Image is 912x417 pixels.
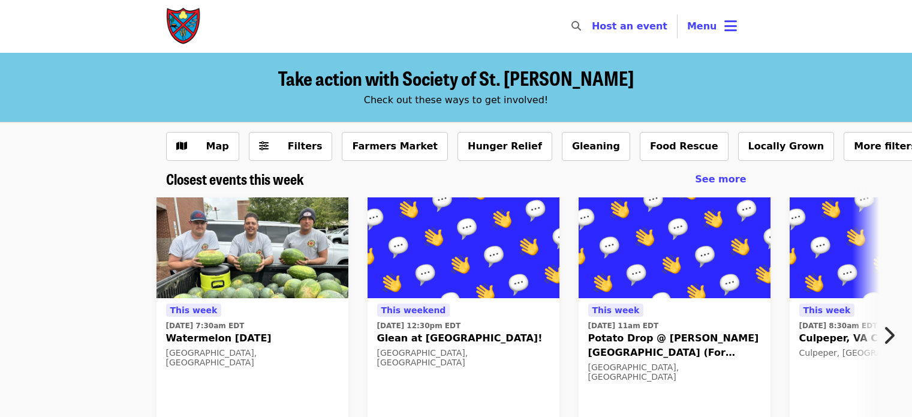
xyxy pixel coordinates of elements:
[883,324,895,347] i: chevron-right icon
[156,197,348,298] img: Watermelon Thursday, 8/21/25 organized by Society of St. Andrew
[176,140,187,152] i: map icon
[799,320,878,331] time: [DATE] 8:30am EDT
[803,305,851,315] span: This week
[678,12,747,41] button: Toggle account menu
[562,132,630,161] button: Gleaning
[640,132,729,161] button: Food Rescue
[724,17,737,35] i: bars icon
[592,20,667,32] a: Host an event
[156,170,756,188] div: Closest events this week
[457,132,552,161] button: Hunger Relief
[206,140,229,152] span: Map
[249,132,333,161] button: Filters (0 selected)
[166,132,239,161] button: Show map view
[368,197,559,298] img: Glean at Lynchburg Community Market! organized by Society of St. Andrew
[687,20,717,32] span: Menu
[166,7,202,46] img: Society of St. Andrew - Home
[571,20,581,32] i: search icon
[166,168,304,189] span: Closest events this week
[166,93,747,107] div: Check out these ways to get involved!
[579,197,770,298] img: Potato Drop @ Randolph College (For Community Volunteers) organized by Society of St. Andrew
[342,132,448,161] button: Farmers Market
[288,140,323,152] span: Filters
[166,331,339,346] span: Watermelon [DATE]
[592,305,640,315] span: This week
[588,331,761,360] span: Potato Drop @ [PERSON_NAME][GEOGRAPHIC_DATA] (For Community Volunteers)
[695,172,746,187] a: See more
[377,320,461,331] time: [DATE] 12:30pm EDT
[588,12,598,41] input: Search
[588,362,761,383] div: [GEOGRAPHIC_DATA], [GEOGRAPHIC_DATA]
[377,331,550,346] span: Glean at [GEOGRAPHIC_DATA]!
[695,173,746,185] span: See more
[170,305,218,315] span: This week
[377,348,550,368] div: [GEOGRAPHIC_DATA], [GEOGRAPHIC_DATA]
[872,319,912,352] button: Next item
[166,348,339,368] div: [GEOGRAPHIC_DATA], [GEOGRAPHIC_DATA]
[166,320,245,331] time: [DATE] 7:30am EDT
[278,64,634,92] span: Take action with Society of St. [PERSON_NAME]
[166,170,304,188] a: Closest events this week
[588,320,659,331] time: [DATE] 11am EDT
[259,140,269,152] i: sliders-h icon
[738,132,835,161] button: Locally Grown
[381,305,446,315] span: This weekend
